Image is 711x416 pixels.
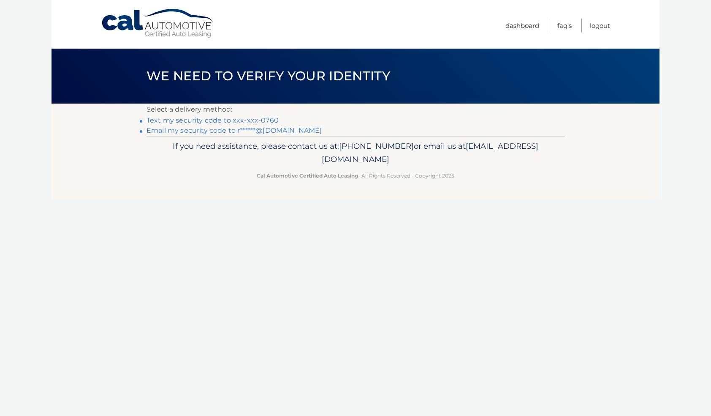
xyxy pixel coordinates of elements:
a: Text my security code to xxx-xxx-0760 [147,116,279,124]
a: FAQ's [557,19,572,33]
p: Select a delivery method: [147,104,564,115]
span: We need to verify your identity [147,68,390,84]
a: Dashboard [505,19,539,33]
a: Email my security code to r******@[DOMAIN_NAME] [147,126,322,134]
span: [PHONE_NUMBER] [339,141,414,151]
p: If you need assistance, please contact us at: or email us at [152,140,559,167]
a: Logout [590,19,610,33]
strong: Cal Automotive Certified Auto Leasing [257,172,358,179]
p: - All Rights Reserved - Copyright 2025 [152,171,559,180]
a: Cal Automotive [101,8,215,38]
